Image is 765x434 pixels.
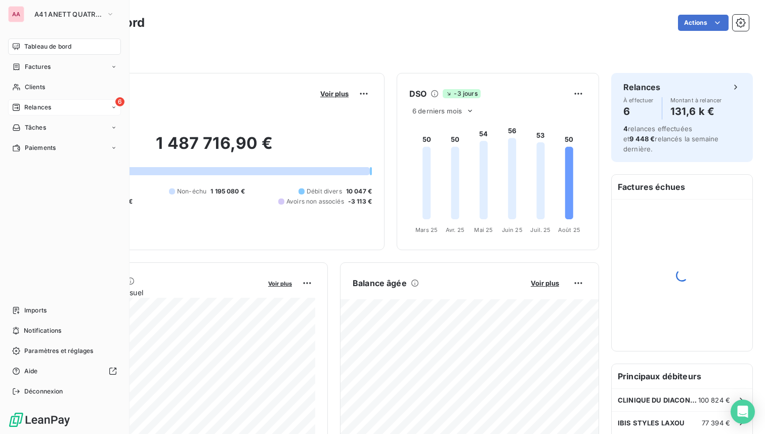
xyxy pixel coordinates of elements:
tspan: Août 25 [558,226,580,233]
span: 10 047 € [346,187,372,196]
span: Tâches [25,123,46,132]
tspan: Avr. 25 [446,226,464,233]
span: Paramètres et réglages [24,346,93,356]
span: -3 113 € [348,197,372,206]
span: Voir plus [320,90,349,98]
span: Aide [24,367,38,376]
span: Avoirs non associés [286,197,344,206]
span: Non-échu [177,187,206,196]
span: Clients [25,83,45,92]
span: Déconnexion [24,387,63,396]
a: Clients [8,79,121,95]
tspan: Mai 25 [474,226,493,233]
span: CLINIQUE DU DIACONAT FONDERIE [618,396,698,404]
tspan: Juin 25 [502,226,523,233]
span: Factures [25,62,51,71]
span: 6 [115,97,124,106]
span: Notifications [24,326,61,335]
h4: 131,6 k € [670,103,722,120]
h2: 1 487 716,90 € [57,133,372,164]
span: Voir plus [531,279,559,287]
button: Voir plus [265,279,295,288]
span: A41 ANETT QUATRE [GEOGRAPHIC_DATA] [34,10,102,18]
span: 4 [623,125,628,133]
h6: Relances [623,81,660,93]
span: IBIS STYLES LAXOU [618,419,685,427]
button: Voir plus [528,279,562,288]
a: Factures [8,59,121,75]
tspan: Juil. 25 [530,226,550,233]
span: Voir plus [268,280,292,287]
tspan: Mars 25 [415,226,438,233]
div: Open Intercom Messenger [731,400,755,424]
span: Tableau de bord [24,42,71,51]
span: Relances [24,103,51,112]
span: Paiements [25,143,56,152]
button: Voir plus [317,89,352,98]
a: Paiements [8,140,121,156]
button: Actions [678,15,729,31]
a: 6Relances [8,99,121,115]
span: 6 derniers mois [412,107,462,115]
span: À effectuer [623,97,654,103]
a: Paramètres et réglages [8,343,121,359]
span: 1 195 080 € [210,187,245,196]
span: Débit divers [307,187,342,196]
h6: DSO [409,88,427,100]
h6: Factures échues [612,175,752,199]
span: Chiffre d'affaires mensuel [57,287,261,298]
a: Tableau de bord [8,38,121,55]
a: Tâches [8,120,121,136]
img: Logo LeanPay [8,412,71,428]
span: relances effectuées et relancés la semaine dernière. [623,125,718,153]
h6: Principaux débiteurs [612,364,752,388]
h6: Balance âgée [353,277,407,289]
h4: 6 [623,103,654,120]
a: Imports [8,302,121,319]
span: Montant à relancer [670,97,722,103]
span: 9 448 € [629,135,655,143]
span: -3 jours [443,89,480,98]
span: Imports [24,306,47,315]
a: Aide [8,363,121,379]
div: AA [8,6,24,22]
span: 100 824 € [698,396,730,404]
span: 77 394 € [702,419,730,427]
